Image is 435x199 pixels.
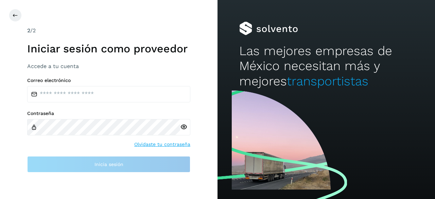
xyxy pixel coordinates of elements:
[27,156,190,172] button: Inicia sesión
[27,63,190,69] h3: Accede a tu cuenta
[287,74,368,88] span: transportistas
[134,141,190,148] a: Olvidaste tu contraseña
[27,27,190,35] div: /2
[27,42,190,55] h1: Iniciar sesión como proveedor
[27,111,190,116] label: Contraseña
[239,44,413,89] h2: Las mejores empresas de México necesitan más y mejores
[27,27,30,34] span: 2
[94,162,123,167] span: Inicia sesión
[27,78,190,83] label: Correo electrónico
